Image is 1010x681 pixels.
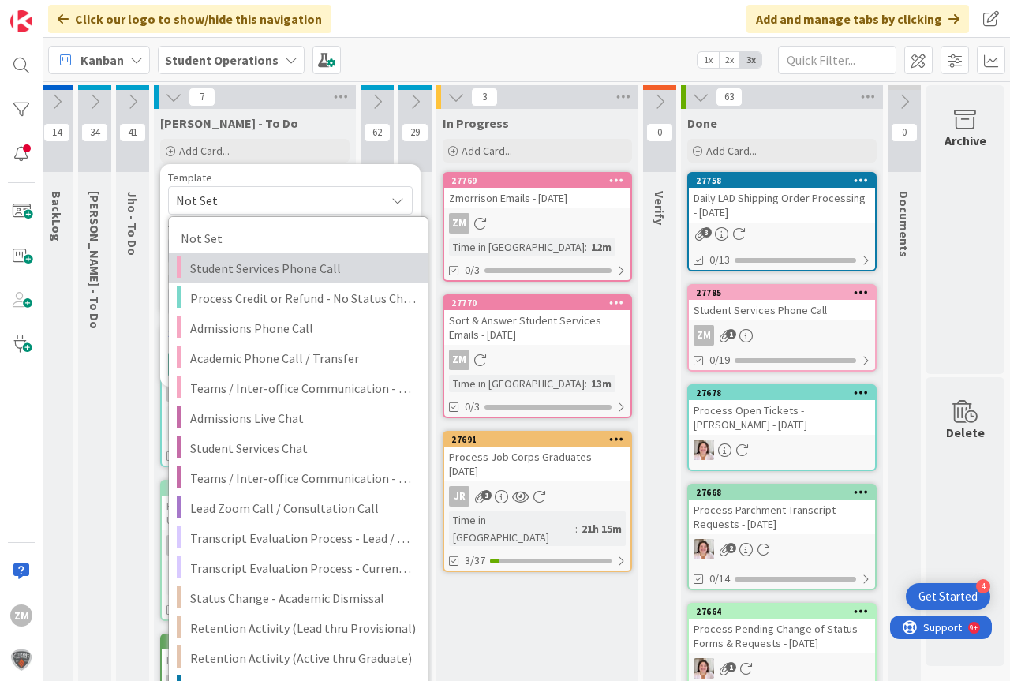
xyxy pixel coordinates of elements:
[190,648,416,668] span: Retention Activity (Active thru Graduate)
[444,174,630,188] div: 27769
[169,283,428,313] a: Process Credit or Refund - No Status Change
[451,297,630,309] div: 27770
[444,296,630,345] div: 27770Sort & Answer Student Services Emails - [DATE]
[709,571,730,587] span: 0/14
[687,115,717,131] span: Done
[465,398,480,415] span: 0/3
[689,174,875,223] div: 27758Daily LAD Shipping Order Processing - [DATE]
[587,238,615,256] div: 12m
[10,10,32,32] img: Visit kanbanzone.com
[689,286,875,320] div: 27785Student Services Phone Call
[364,123,391,142] span: 62
[166,381,187,402] div: ZM
[444,486,630,507] div: JR
[709,252,730,268] span: 0/13
[646,123,673,142] span: 0
[444,174,630,208] div: 27769Zmorrison Emails - [DATE]
[162,535,348,556] div: ZM
[689,386,875,400] div: 27678
[444,213,630,234] div: ZM
[10,649,32,671] img: avatar
[891,123,918,142] span: 0
[726,662,736,672] span: 1
[190,528,416,548] span: Transcript Evaluation Process - Lead / New Student
[169,433,428,463] a: Student Services Chat
[481,490,492,500] span: 1
[689,658,875,679] div: EW
[190,288,416,309] span: Process Credit or Refund - No Status Change
[125,191,140,256] span: Jho - To Do
[726,543,736,553] span: 2
[169,493,428,523] a: Lead Zoom Call / Consultation Call
[585,375,587,392] span: :
[698,52,719,68] span: 1x
[462,144,512,158] span: Add Card...
[162,649,348,670] div: Process In-Office Mail - [DATE]
[169,643,428,673] a: Retention Activity (Active thru Graduate)
[444,350,630,370] div: ZM
[689,300,875,320] div: Student Services Phone Call
[465,552,485,569] span: 3/37
[696,606,875,617] div: 27664
[165,52,279,68] b: Student Operations
[169,223,428,253] a: Not Set
[43,123,70,142] span: 14
[694,539,714,559] img: EW
[190,348,416,369] span: Academic Phone Call / Transfer
[80,6,88,19] div: 9+
[444,188,630,208] div: Zmorrison Emails - [DATE]
[402,123,428,142] span: 29
[465,262,480,279] span: 0/3
[652,191,668,225] span: Verify
[451,175,630,186] div: 27769
[687,284,877,372] a: 27785Student Services Phone CallZM0/19
[694,658,714,679] img: EW
[689,539,875,559] div: EW
[160,480,350,621] a: 27757Review Genius for Student-Initiated Uploads - [DATE]ZMTime in [GEOGRAPHIC_DATA]:2h 15m0/7
[166,406,298,441] div: Time in [GEOGRAPHIC_DATA]
[906,583,990,610] div: Open Get Started checklist, remaining modules: 4
[896,191,912,257] span: Documents
[689,604,875,653] div: 27664Process Pending Change of Status Forms & Requests - [DATE]
[166,535,187,556] div: ZM
[87,191,103,329] span: Emilie - To Do
[169,403,428,433] a: Admissions Live Chat
[443,431,632,572] a: 27691Process Job Corps Graduates - [DATE]JRTime in [GEOGRAPHIC_DATA]:21h 15m3/37
[190,378,416,398] span: Teams / Inter-office Communication - Call
[169,373,428,403] a: Teams / Inter-office Communication - Call
[449,511,575,546] div: Time in [GEOGRAPHIC_DATA]
[716,88,743,107] span: 63
[976,579,990,593] div: 4
[689,440,875,460] div: EW
[162,635,348,670] div: 27755Process In-Office Mail - [DATE]
[166,560,298,595] div: Time in [GEOGRAPHIC_DATA]
[169,613,428,643] a: Retention Activity (Lead thru Provisional)
[160,326,350,467] a: 27764Process LOA Forms / Requests / Returns - [DATE]ZMTime in [GEOGRAPHIC_DATA]:2h 15m0/15
[169,253,428,283] a: Student Services Phone Call
[778,46,896,74] input: Quick Filter...
[444,310,630,345] div: Sort & Answer Student Services Emails - [DATE]
[696,287,875,298] div: 27785
[689,619,875,653] div: Process Pending Change of Status Forms & Requests - [DATE]
[169,463,428,493] a: Teams / Inter-office Communication - Chat
[575,520,578,537] span: :
[687,172,877,271] a: 27758Daily LAD Shipping Order Processing - [DATE]0/13
[449,375,585,392] div: Time in [GEOGRAPHIC_DATA]
[179,144,230,158] span: Add Card...
[444,432,630,481] div: 27691Process Job Corps Graduates - [DATE]
[162,381,348,402] div: ZM
[696,387,875,398] div: 27678
[168,172,212,183] span: Template
[687,384,877,471] a: 27678Process Open Tickets - [PERSON_NAME] - [DATE]EW
[80,51,124,69] span: Kanban
[443,115,509,131] span: In Progress
[726,329,736,339] span: 1
[689,286,875,300] div: 27785
[169,523,428,553] a: Transcript Evaluation Process - Lead / New Student
[687,484,877,590] a: 27668Process Parchment Transcript Requests - [DATE]EW0/14
[190,318,416,339] span: Admissions Phone Call
[706,144,757,158] span: Add Card...
[694,440,714,460] img: EW
[443,172,632,282] a: 27769Zmorrison Emails - [DATE]ZMTime in [GEOGRAPHIC_DATA]:12m0/3
[740,52,761,68] span: 3x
